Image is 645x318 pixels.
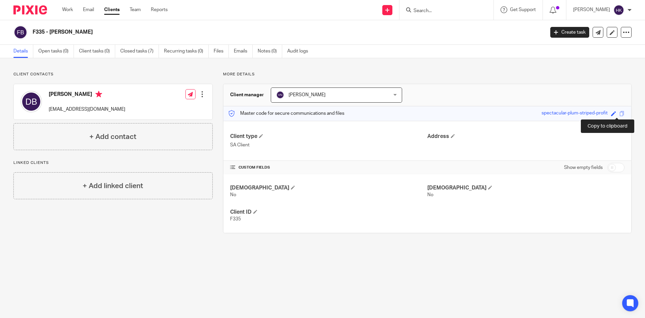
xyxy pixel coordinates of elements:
[258,45,282,58] a: Notes (0)
[38,45,74,58] a: Open tasks (0)
[13,45,33,58] a: Details
[564,164,603,171] label: Show empty fields
[83,181,143,191] h4: + Add linked client
[289,93,326,97] span: [PERSON_NAME]
[228,110,344,117] p: Master code for secure communications and files
[542,110,608,117] div: spectacular-plum-striped-profit
[613,5,624,15] img: svg%3E
[120,45,159,58] a: Closed tasks (7)
[89,132,136,142] h4: + Add contact
[230,184,427,191] h4: [DEMOGRAPHIC_DATA]
[427,192,433,197] span: No
[49,106,125,113] p: [EMAIL_ADDRESS][DOMAIN_NAME]
[79,45,115,58] a: Client tasks (0)
[230,209,427,216] h4: Client ID
[413,8,473,14] input: Search
[95,91,102,98] i: Primary
[223,72,632,77] p: More details
[550,27,589,38] a: Create task
[287,45,313,58] a: Audit logs
[510,7,536,12] span: Get Support
[83,6,94,13] a: Email
[20,91,42,112] img: svg%3E
[230,217,241,221] span: F335
[230,165,427,170] h4: CUSTOM FIELDS
[13,25,28,39] img: svg%3E
[276,91,284,99] img: svg%3E
[230,192,236,197] span: No
[427,184,625,191] h4: [DEMOGRAPHIC_DATA]
[13,72,213,77] p: Client contacts
[151,6,168,13] a: Reports
[13,160,213,166] p: Linked clients
[13,5,47,14] img: Pixie
[164,45,209,58] a: Recurring tasks (0)
[104,6,120,13] a: Clients
[573,6,610,13] p: [PERSON_NAME]
[230,92,264,98] h3: Client manager
[427,133,625,140] h4: Address
[234,45,253,58] a: Emails
[230,133,427,140] h4: Client type
[33,29,439,36] h2: F335 - [PERSON_NAME]
[49,91,125,99] h4: [PERSON_NAME]
[130,6,141,13] a: Team
[230,142,427,148] p: SA Client
[214,45,229,58] a: Files
[62,6,73,13] a: Work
